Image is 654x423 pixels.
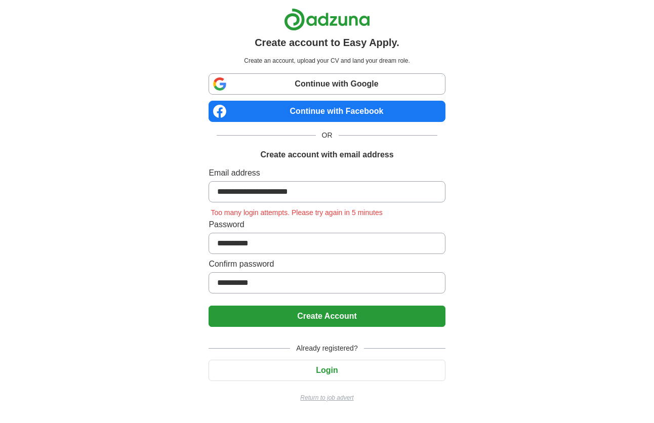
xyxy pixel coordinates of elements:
[209,167,445,179] label: Email address
[209,101,445,122] a: Continue with Facebook
[209,393,445,402] a: Return to job advert
[209,208,384,217] span: Too many login attempts. Please try again in 5 minutes
[290,343,363,354] span: Already registered?
[209,306,445,327] button: Create Account
[255,35,399,50] h1: Create account to Easy Apply.
[209,366,445,374] a: Login
[209,258,445,270] label: Confirm password
[209,360,445,381] button: Login
[209,219,445,231] label: Password
[209,73,445,95] a: Continue with Google
[211,56,443,65] p: Create an account, upload your CV and land your dream role.
[260,149,393,161] h1: Create account with email address
[284,8,370,31] img: Adzuna logo
[316,130,339,141] span: OR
